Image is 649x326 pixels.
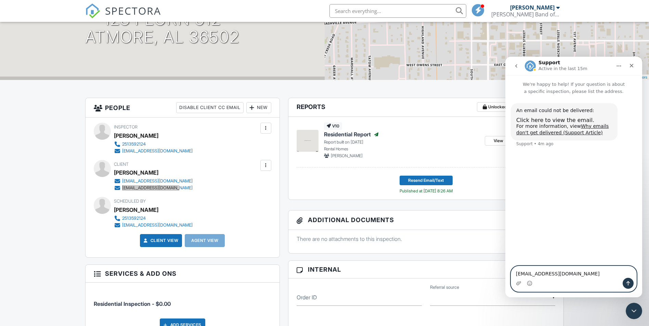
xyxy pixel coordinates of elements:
a: [EMAIL_ADDRESS][DOMAIN_NAME] [114,185,193,191]
span: Residential Inspection - $0.00 [94,300,171,307]
li: Service: Residential Inspection [94,288,271,313]
span: Client [114,162,129,167]
div: Disable Client CC Email [176,102,244,113]
a: Client View [142,237,179,244]
span: Scheduled By [114,199,146,204]
iframe: Intercom live chat [626,303,642,319]
a: SPECTORA [85,9,161,24]
h3: Internal [288,261,564,279]
label: Order ID [297,294,317,301]
h3: People [86,98,280,118]
a: [EMAIL_ADDRESS][DOMAIN_NAME] [114,222,193,229]
div: 2513592124 [122,141,146,147]
input: Search everything... [329,4,466,18]
span: SPECTORA [105,3,161,18]
div: [EMAIL_ADDRESS][DOMAIN_NAME] [122,178,193,184]
span: Inspector [114,124,138,130]
div: [EMAIL_ADDRESS][DOMAIN_NAME] [122,148,193,154]
label: Referral source [430,284,459,290]
div: [PERSON_NAME] [114,131,158,141]
a: 2513592124 [114,215,193,222]
a: 2513592124 [114,141,193,148]
div: 2513592124 [122,216,146,221]
h3: Additional Documents [288,210,564,230]
div: [PERSON_NAME] [114,205,158,215]
div: [EMAIL_ADDRESS][DOMAIN_NAME] [122,222,193,228]
h1: 128 flurn 512 Atmore, AL 36502 [85,10,239,46]
a: [EMAIL_ADDRESS][DOMAIN_NAME] [114,148,193,154]
div: [EMAIL_ADDRESS][DOMAIN_NAME] [122,185,193,191]
img: The Best Home Inspection Software - Spectora [85,3,100,18]
a: [EMAIL_ADDRESS][DOMAIN_NAME] [114,178,193,185]
div: New [246,102,271,113]
p: There are no attachments to this inspection. [297,235,556,243]
div: [PERSON_NAME] [510,4,555,11]
div: Poarch Band of Creek Indians [491,11,560,18]
iframe: Intercom live chat [505,57,642,297]
h3: Services & Add ons [86,265,280,283]
div: [PERSON_NAME] [114,167,158,178]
